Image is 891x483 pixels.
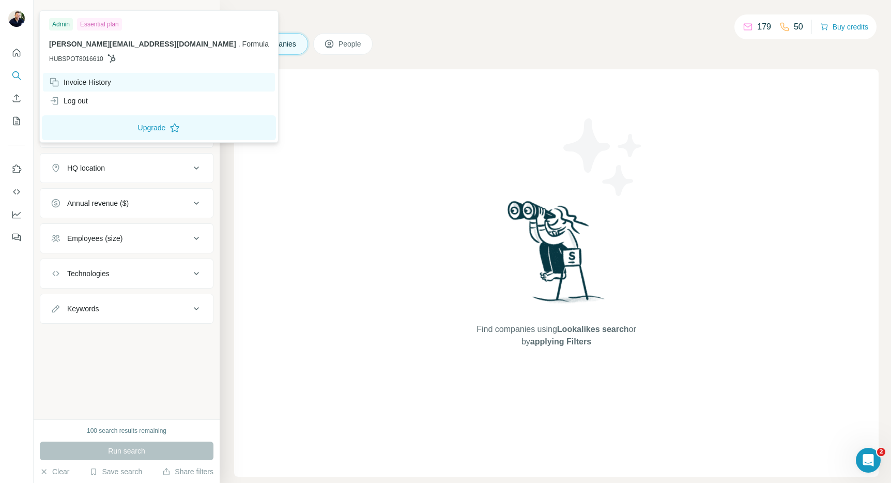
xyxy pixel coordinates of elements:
[40,156,213,180] button: HQ location
[49,18,73,31] div: Admin
[557,325,629,334] span: Lookalikes search
[8,10,25,27] img: Avatar
[8,205,25,224] button: Dashboard
[473,323,639,348] span: Find companies using or by
[234,12,879,27] h4: Search
[40,226,213,251] button: Employees (size)
[856,448,881,473] iframe: Intercom live chat
[557,111,650,204] img: Surfe Illustration - Stars
[530,337,591,346] span: applying Filters
[8,183,25,201] button: Use Surfe API
[67,233,122,244] div: Employees (size)
[87,426,166,435] div: 100 search results remaining
[8,89,25,108] button: Enrich CSV
[8,43,25,62] button: Quick start
[8,66,25,85] button: Search
[794,21,803,33] p: 50
[820,20,868,34] button: Buy credits
[8,228,25,247] button: Feedback
[339,39,362,49] span: People
[49,54,103,64] span: HUBSPOT8016610
[8,112,25,130] button: My lists
[757,21,771,33] p: 179
[77,18,122,31] div: Essential plan
[8,160,25,178] button: Use Surfe on LinkedIn
[67,304,99,314] div: Keywords
[40,9,72,19] div: New search
[49,40,236,48] span: [PERSON_NAME][EMAIL_ADDRESS][DOMAIN_NAME]
[40,191,213,216] button: Annual revenue ($)
[242,40,269,48] span: Formula
[162,466,213,477] button: Share filters
[42,115,276,140] button: Upgrade
[238,40,240,48] span: .
[67,163,105,173] div: HQ location
[180,6,220,22] button: Hide
[89,466,142,477] button: Save search
[49,77,111,87] div: Invoice History
[49,96,88,106] div: Log out
[40,296,213,321] button: Keywords
[877,448,885,456] span: 2
[67,198,129,208] div: Annual revenue ($)
[40,261,213,286] button: Technologies
[40,466,69,477] button: Clear
[67,268,110,279] div: Technologies
[503,198,610,313] img: Surfe Illustration - Woman searching with binoculars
